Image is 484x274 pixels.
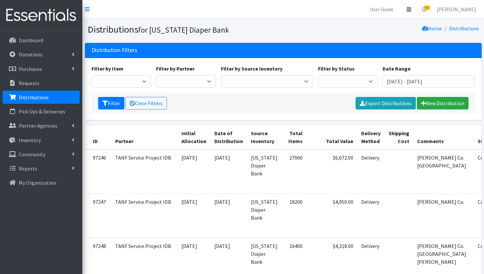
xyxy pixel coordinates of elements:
[3,134,80,147] a: Inventory
[3,91,80,104] a: Distributions
[19,37,43,44] p: Dashboard
[432,3,481,16] a: [PERSON_NAME]
[125,97,167,109] a: Clear Filters
[138,25,229,35] small: for [US_STATE] Diaper Bank
[98,97,124,109] button: Filter
[282,194,307,238] td: 18200
[282,125,307,149] th: Total Items
[424,6,430,10] span: 50
[111,194,177,238] td: TANF Service Project IDB
[19,66,42,72] p: Purchases
[307,125,357,149] th: Total Value
[307,149,357,194] td: $6,672.00
[318,65,355,73] label: Filter by Status
[221,65,282,73] label: Filter by Source Inventory
[3,119,80,132] a: Partner Agencies
[111,149,177,194] td: TANF Service Project IDB
[19,151,45,158] p: Community
[383,65,411,73] label: Date Range
[210,125,247,149] th: Date of Distribution
[417,97,469,109] a: New Distribution
[3,76,80,90] a: Requests
[3,4,80,26] img: HumanEssentials
[3,62,80,76] a: Purchases
[247,125,282,149] th: Source Inventory
[19,108,65,115] p: Pick Ups & Deliveries
[92,65,123,73] label: Filter by Item
[383,75,475,88] input: January 1, 2011 - December 31, 2011
[92,47,137,54] h3: Distribution Filters
[19,179,56,186] p: My Organization
[385,125,413,149] th: Shipping Cost
[156,65,195,73] label: Filter by Partner
[413,194,474,238] td: [PERSON_NAME] Co.
[19,80,40,86] p: Requests
[177,149,210,194] td: [DATE]
[3,148,80,161] a: Community
[19,94,49,101] p: Distributions
[3,176,80,189] a: My Organization
[177,194,210,238] td: [DATE]
[210,194,247,238] td: [DATE]
[3,162,80,175] a: Reports
[356,97,416,109] a: Export Distributions
[247,194,282,238] td: [US_STATE] Diaper Bank
[3,48,80,61] a: Donations
[85,149,111,194] td: 97246
[19,51,42,58] p: Donations
[177,125,210,149] th: Initial Allocation
[111,125,177,149] th: Partner
[357,149,385,194] td: Delivery
[247,149,282,194] td: [US_STATE] Diaper Bank
[413,149,474,194] td: [PERSON_NAME] Co. [GEOGRAPHIC_DATA]
[85,125,111,149] th: ID
[282,149,307,194] td: 27000
[19,165,37,172] p: Reports
[19,122,57,129] p: Partner Agencies
[88,24,281,35] h1: Distributions
[357,125,385,149] th: Delivery Method
[307,194,357,238] td: $4,950.00
[364,3,399,16] a: User Guide
[357,194,385,238] td: Delivery
[413,125,474,149] th: Comments
[3,34,80,47] a: Dashboard
[422,25,442,32] a: Home
[449,25,479,32] a: Distributions
[3,105,80,118] a: Pick Ups & Deliveries
[85,194,111,238] td: 97247
[210,149,247,194] td: [DATE]
[417,3,432,16] a: 50
[19,137,41,143] p: Inventory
